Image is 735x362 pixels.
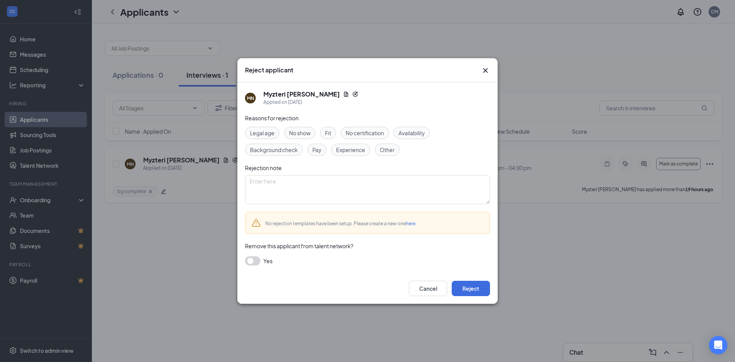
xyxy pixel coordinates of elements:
span: Legal age [250,129,274,137]
span: Yes [263,256,273,265]
button: Reject [452,281,490,296]
h5: Myzteri [PERSON_NAME] [263,90,340,98]
span: Rejection note [245,164,282,171]
div: Open Intercom Messenger [709,336,727,354]
svg: Warning [252,218,261,228]
div: Applied on [DATE] [263,98,358,106]
button: Cancel [409,281,447,296]
svg: Document [343,91,349,97]
span: Reasons for rejection [245,115,299,121]
span: Other [380,146,395,154]
span: No certification [346,129,384,137]
span: Fit [325,129,331,137]
h3: Reject applicant [245,66,293,74]
svg: Reapply [352,91,358,97]
span: Experience [336,146,365,154]
button: Close [481,66,490,75]
span: Remove this applicant from talent network? [245,242,353,249]
a: here [406,221,415,226]
div: MN [247,95,254,102]
span: Background check [250,146,298,154]
span: No rejection templates have been setup. Please create a new one . [265,221,416,226]
svg: Cross [481,66,490,75]
span: Pay [312,146,322,154]
span: No show [289,129,310,137]
span: Availability [399,129,425,137]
